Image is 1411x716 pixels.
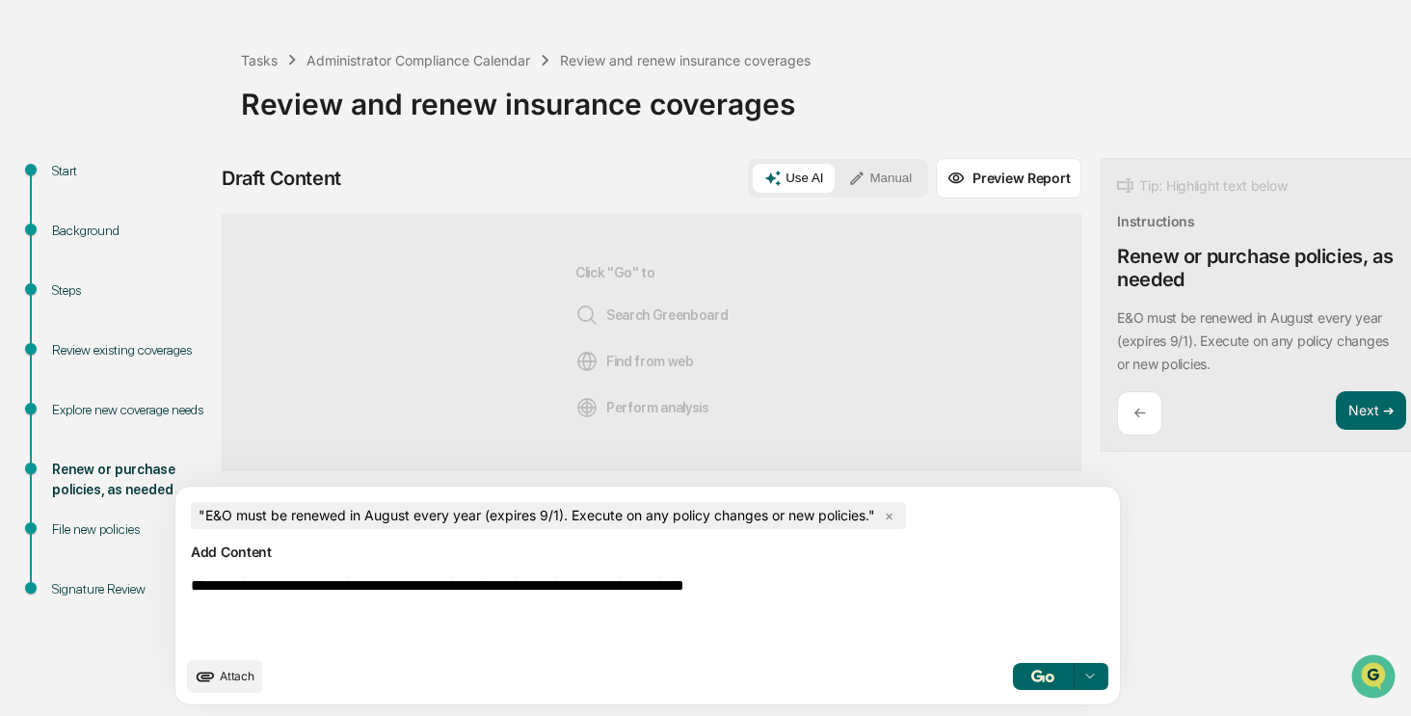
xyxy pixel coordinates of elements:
[191,502,906,529] div: "​E&O must be renewed in August every year (expires 9/1). Execute on any policy changes or new po...
[52,579,210,599] div: Signature Review
[52,460,210,500] div: Renew or purchase policies, as needed
[1117,174,1287,198] div: Tip: Highlight text below
[87,146,316,166] div: Start new chat
[12,333,132,368] a: 🖐️Preclearance
[140,343,155,358] div: 🗄️
[222,167,341,190] div: Draft Content
[19,243,50,274] img: Jack Rasmussen
[753,164,835,193] button: Use AI
[159,341,239,360] span: Attestations
[52,161,210,181] div: Start
[575,350,599,373] img: Web
[299,209,351,232] button: See all
[192,425,233,439] span: Pylon
[87,166,273,181] div: We're offline, we'll be back soon
[241,71,1401,121] div: Review and renew insurance coverages
[52,340,210,360] div: Review existing coverages
[306,52,530,68] div: Administrator Compliance Calendar
[39,262,54,278] img: 1746055101610-c473b297-6a78-478c-a979-82029cc54cd1
[191,504,883,527] span: "​E&O must be renewed in August every year (expires 9/1). Execute on any policy changes or new po...
[60,261,156,277] span: [PERSON_NAME]
[39,341,124,360] span: Preclearance
[241,52,278,68] div: Tasks
[220,669,254,683] span: Attach
[12,370,129,405] a: 🔎Data Lookup
[52,221,210,241] div: Background
[19,380,35,395] div: 🔎
[19,146,54,181] img: 1746055101610-c473b297-6a78-478c-a979-82029cc54cd1
[575,246,729,439] div: Click "Go" to
[1133,404,1146,422] p: ←
[187,541,1108,564] div: Add Content
[187,660,262,693] button: upload document
[19,40,351,70] p: How can we help?
[1117,309,1389,372] p: ​E&O must be renewed in August every year (expires 9/1). Execute on any policy changes or new pol...
[19,213,129,228] div: Past conversations
[1336,391,1406,431] button: Next ➔
[1117,213,1195,229] div: Instructions
[39,378,121,397] span: Data Lookup
[132,333,247,368] a: 🗄️Attestations
[52,280,210,301] div: Steps
[1031,670,1054,682] img: Go
[877,502,901,529] span: ×
[52,519,210,540] div: File new policies
[837,164,923,193] button: Manual
[160,261,167,277] span: •
[171,261,210,277] span: [DATE]
[40,146,75,181] img: 8933085812038_c878075ebb4cc5468115_72.jpg
[1012,663,1074,690] button: Go
[52,400,210,420] div: Explore new coverage needs
[575,396,709,419] span: Perform analysis
[1349,652,1401,704] iframe: Open customer support
[1117,245,1406,291] div: Renew or purchase policies, as needed
[328,152,351,175] button: Start new chat
[19,343,35,358] div: 🖐️
[575,350,694,373] span: Find from web
[575,304,729,327] span: Search Greenboard
[575,396,599,419] img: Analysis
[136,424,233,439] a: Powered byPylon
[575,304,599,327] img: Search
[560,52,811,68] div: Review and renew insurance coverages
[936,158,1081,199] button: Preview Report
